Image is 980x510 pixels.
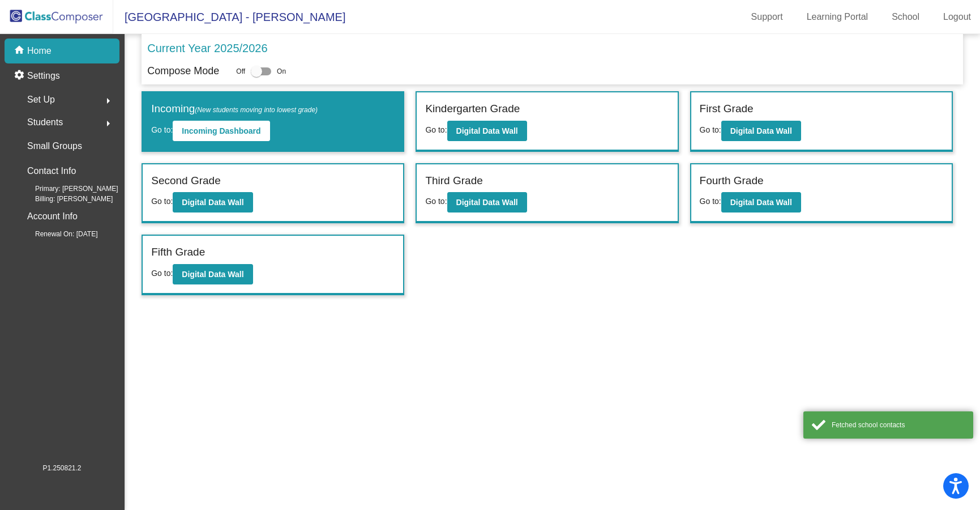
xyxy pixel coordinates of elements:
p: Settings [27,69,60,83]
p: Account Info [27,209,78,224]
a: Logout [934,8,980,26]
button: Digital Data Wall [447,192,527,212]
button: Digital Data Wall [721,121,801,141]
label: Fifth Grade [151,244,205,261]
div: Fetched school contacts [832,420,965,430]
mat-icon: arrow_right [101,94,115,108]
b: Digital Data Wall [182,198,243,207]
mat-icon: settings [14,69,27,83]
span: Set Up [27,92,55,108]
b: Digital Data Wall [730,198,792,207]
b: Digital Data Wall [456,126,518,135]
span: On [277,66,286,76]
span: Off [236,66,245,76]
span: [GEOGRAPHIC_DATA] - [PERSON_NAME] [113,8,345,26]
mat-icon: home [14,44,27,58]
span: Billing: [PERSON_NAME] [17,194,113,204]
b: Digital Data Wall [456,198,518,207]
a: Support [742,8,792,26]
span: (New students moving into lowest grade) [195,106,318,114]
button: Digital Data Wall [173,192,253,212]
span: Go to: [700,125,721,134]
p: Small Groups [27,138,82,154]
a: School [883,8,928,26]
b: Incoming Dashboard [182,126,260,135]
span: Go to: [700,197,721,206]
label: Fourth Grade [700,173,764,189]
span: Go to: [151,125,173,134]
b: Digital Data Wall [730,126,792,135]
label: Third Grade [425,173,482,189]
p: Contact Info [27,163,76,179]
span: Renewal On: [DATE] [17,229,97,239]
label: Kindergarten Grade [425,101,520,117]
p: Home [27,44,52,58]
button: Incoming Dashboard [173,121,269,141]
span: Students [27,114,63,130]
b: Digital Data Wall [182,270,243,279]
label: First Grade [700,101,754,117]
p: Current Year 2025/2026 [147,40,267,57]
span: Go to: [151,269,173,278]
label: Second Grade [151,173,221,189]
button: Digital Data Wall [173,264,253,284]
mat-icon: arrow_right [101,117,115,130]
span: Go to: [425,197,447,206]
p: Compose Mode [147,63,219,79]
a: Learning Portal [798,8,878,26]
span: Primary: [PERSON_NAME] [17,184,118,194]
span: Go to: [425,125,447,134]
button: Digital Data Wall [721,192,801,212]
button: Digital Data Wall [447,121,527,141]
label: Incoming [151,101,318,117]
span: Go to: [151,197,173,206]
